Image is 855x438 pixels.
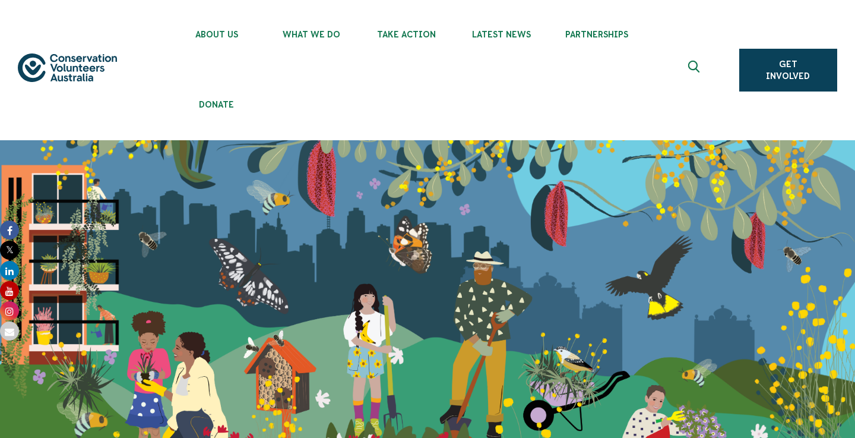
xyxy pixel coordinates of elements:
[739,49,837,92] a: Get Involved
[264,30,359,39] span: What We Do
[359,30,454,39] span: Take Action
[688,61,702,80] span: Expand search box
[681,56,710,84] button: Expand search box Close search box
[18,53,117,83] img: logo.svg
[549,30,644,39] span: Partnerships
[454,30,549,39] span: Latest News
[169,100,264,109] span: Donate
[169,30,264,39] span: About Us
